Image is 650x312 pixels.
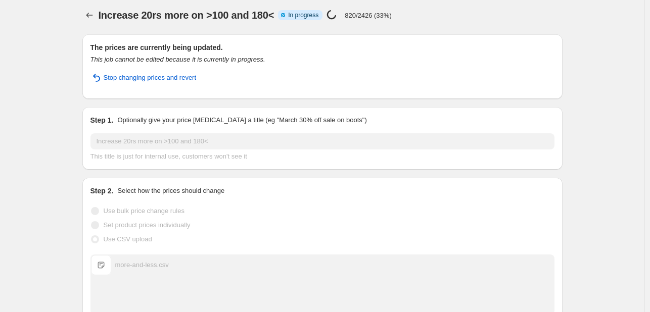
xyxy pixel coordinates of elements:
[104,221,191,229] span: Set product prices individually
[115,260,169,270] div: more-and-less.csv
[104,207,184,215] span: Use bulk price change rules
[288,11,318,19] span: In progress
[117,115,366,125] p: Optionally give your price [MEDICAL_DATA] a title (eg "March 30% off sale on boots")
[90,56,265,63] i: This job cannot be edited because it is currently in progress.
[90,133,554,149] input: 30% off holiday sale
[90,42,554,53] h2: The prices are currently being updated.
[345,12,392,19] p: 820/2426 (33%)
[117,186,224,196] p: Select how the prices should change
[82,8,97,22] button: Price change jobs
[104,235,152,243] span: Use CSV upload
[90,186,114,196] h2: Step 2.
[90,152,247,160] span: This title is just for internal use, customers won't see it
[99,10,274,21] span: Increase 20rs more on >100 and 180<
[104,73,197,83] span: Stop changing prices and revert
[84,70,203,86] button: Stop changing prices and revert
[90,115,114,125] h2: Step 1.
